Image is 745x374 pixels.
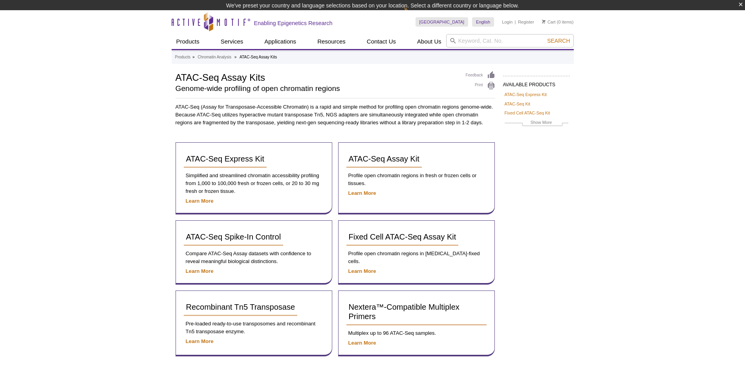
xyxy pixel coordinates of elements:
a: Print [466,82,495,90]
a: Products [175,54,190,61]
a: Learn More [348,268,376,274]
a: ATAC-Seq Kit [505,100,531,107]
img: Change Here [404,6,425,24]
li: ATAC-Seq Assay Kits [240,55,277,59]
a: Fixed Cell ATAC-Seq Kit [505,109,550,116]
p: Profile open chromatin regions in fresh or frozen cells or tissues. [346,172,487,187]
input: Keyword, Cat. No. [446,34,574,47]
a: Learn More [186,198,214,204]
a: Services [216,34,248,49]
a: ATAC-Seq Assay Kit [346,151,422,168]
a: Learn More [186,268,214,274]
p: Compare ATAC-Seq Assay datasets with confidence to reveal meaningful biological distinctions. [184,250,324,265]
a: ATAC-Seq Express Kit [505,91,547,98]
span: Recombinant Tn5 Transposase [186,303,295,311]
span: ATAC-Seq Express Kit [186,154,264,163]
a: ATAC-Seq Spike-In Control [184,229,284,246]
h1: ATAC-Seq Assay Kits [176,71,458,83]
li: (0 items) [542,17,574,27]
h2: Enabling Epigenetics Research [254,20,333,27]
a: English [472,17,494,27]
p: Profile open chromatin regions in [MEDICAL_DATA]-fixed cells. [346,250,487,265]
a: Register [518,19,534,25]
span: Nextera™-Compatible Multiplex Primers [349,303,459,321]
li: | [515,17,516,27]
a: Fixed Cell ATAC-Seq Assay Kit [346,229,459,246]
p: ATAC-Seq (Assay for Transposase-Accessible Chromatin) is a rapid and simple method for profiling ... [176,103,495,127]
span: Search [547,38,570,44]
a: Learn More [186,338,214,344]
a: Resources [313,34,350,49]
a: About Us [412,34,446,49]
a: Learn More [348,340,376,346]
p: Multiplex up to 96 ATAC-Seq samples. [346,329,487,337]
a: [GEOGRAPHIC_DATA] [416,17,469,27]
a: ATAC-Seq Express Kit [184,151,267,168]
span: ATAC-Seq Spike-In Control [186,232,281,241]
a: Login [502,19,513,25]
button: Search [545,37,572,44]
p: Simplified and streamlined chromatin accessibility profiling from 1,000 to 100,000 fresh or froze... [184,172,324,195]
a: Feedback [466,71,495,80]
li: » [234,55,237,59]
p: Pre-loaded ready-to-use transposomes and recombinant Tn5 transposase enzyme. [184,320,324,336]
a: Show More [505,119,568,128]
a: Contact Us [362,34,401,49]
h2: AVAILABLE PRODUCTS [503,76,570,90]
a: Applications [260,34,301,49]
a: Nextera™-Compatible Multiplex Primers [346,299,487,325]
a: Products [172,34,204,49]
h2: Genome-wide profiling of open chromatin regions [176,85,458,92]
a: Recombinant Tn5 Transposase [184,299,298,316]
a: Chromatin Analysis [198,54,231,61]
a: Cart [542,19,556,25]
span: ATAC-Seq Assay Kit [349,154,419,163]
img: Your Cart [542,20,545,24]
li: » [192,55,195,59]
a: Learn More [348,190,376,196]
span: Fixed Cell ATAC-Seq Assay Kit [349,232,456,241]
